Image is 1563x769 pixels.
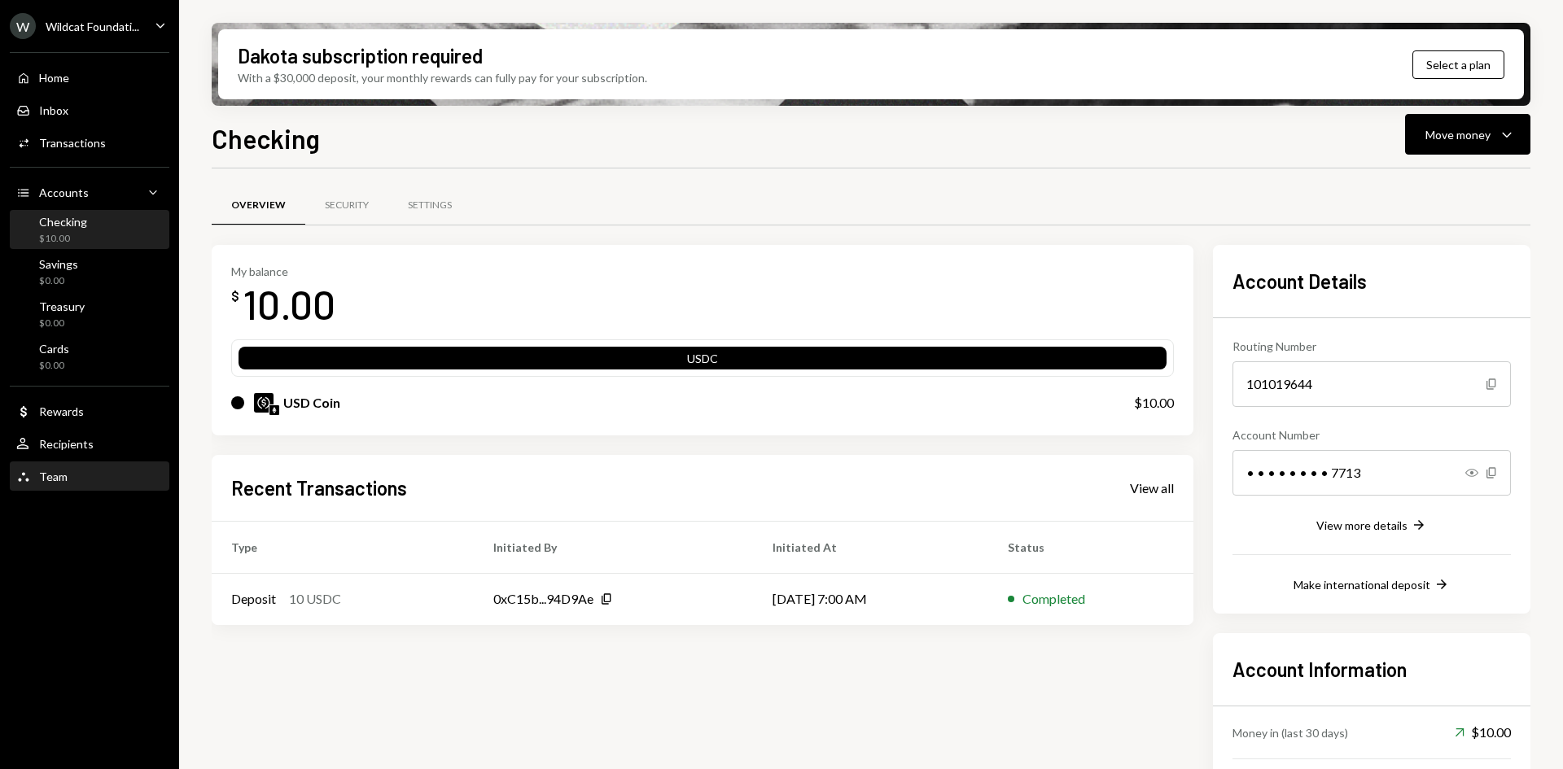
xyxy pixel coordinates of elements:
[39,136,106,150] div: Transactions
[1232,426,1511,443] div: Account Number
[254,393,274,413] img: USDC
[10,295,169,334] a: Treasury$0.00
[1130,480,1174,496] div: View all
[39,404,84,418] div: Rewards
[289,589,341,609] div: 10 USDC
[231,589,276,609] div: Deposit
[39,359,69,373] div: $0.00
[39,274,78,288] div: $0.00
[10,128,169,157] a: Transactions
[1405,114,1530,155] button: Move money
[238,69,647,86] div: With a $30,000 deposit, your monthly rewards can fully pay for your subscription.
[753,573,988,625] td: [DATE] 7:00 AM
[1316,517,1427,535] button: View more details
[1022,589,1085,609] div: Completed
[39,215,87,229] div: Checking
[46,20,139,33] div: Wildcat Foundati...
[10,429,169,458] a: Recipients
[243,278,335,330] div: 10.00
[1130,478,1174,496] a: View all
[39,470,68,483] div: Team
[1294,578,1430,592] div: Make international deposit
[1232,450,1511,496] div: • • • • • • • • 7713
[39,186,89,199] div: Accounts
[212,122,320,155] h1: Checking
[305,185,388,226] a: Security
[1412,50,1504,79] button: Select a plan
[10,461,169,491] a: Team
[1232,656,1511,683] h2: Account Information
[1316,518,1408,532] div: View more details
[238,42,483,69] div: Dakota subscription required
[231,264,335,278] div: My balance
[1232,268,1511,295] h2: Account Details
[988,521,1193,573] th: Status
[269,405,279,415] img: ethereum-mainnet
[1232,361,1511,407] div: 101019644
[39,437,94,451] div: Recipients
[10,396,169,426] a: Rewards
[231,288,239,304] div: $
[39,342,69,356] div: Cards
[1294,576,1450,594] button: Make international deposit
[231,474,407,501] h2: Recent Transactions
[212,521,474,573] th: Type
[10,13,36,39] div: W
[10,337,169,376] a: Cards$0.00
[39,299,85,313] div: Treasury
[39,71,69,85] div: Home
[325,199,369,212] div: Security
[283,393,340,413] div: USD Coin
[39,257,78,271] div: Savings
[39,232,87,246] div: $10.00
[474,521,753,573] th: Initiated By
[1425,126,1491,143] div: Move money
[408,199,452,212] div: Settings
[753,521,988,573] th: Initiated At
[1134,393,1174,413] div: $10.00
[39,103,68,117] div: Inbox
[1232,724,1348,741] div: Money in (last 30 days)
[1455,723,1511,742] div: $10.00
[493,589,593,609] div: 0xC15b...94D9Ae
[231,199,286,212] div: Overview
[10,63,169,92] a: Home
[39,317,85,330] div: $0.00
[10,252,169,291] a: Savings$0.00
[1232,338,1511,355] div: Routing Number
[10,210,169,249] a: Checking$10.00
[388,185,471,226] a: Settings
[212,185,305,226] a: Overview
[10,95,169,125] a: Inbox
[10,177,169,207] a: Accounts
[239,350,1167,373] div: USDC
